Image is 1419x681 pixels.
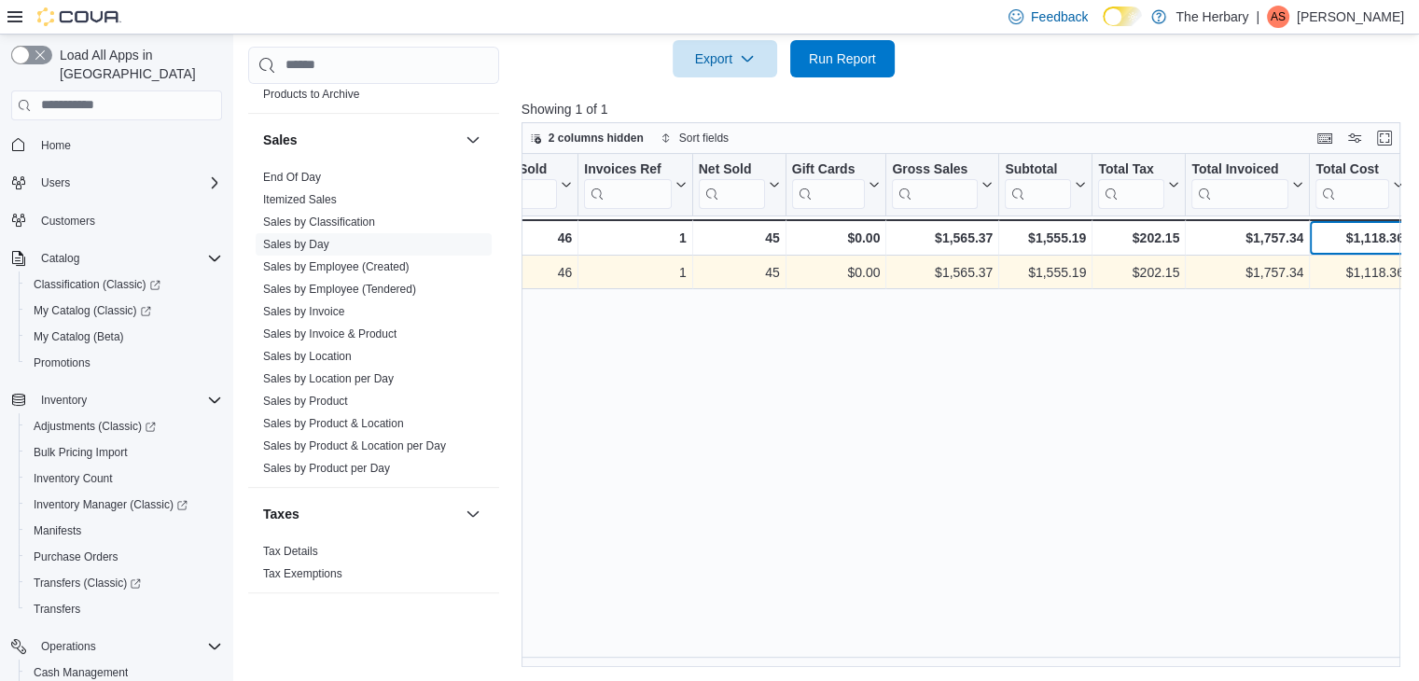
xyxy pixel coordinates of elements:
div: Alex Saez [1267,6,1289,28]
input: Dark Mode [1103,7,1142,26]
div: Subtotal [1005,160,1071,208]
a: Purchase Orders [26,546,126,568]
div: $202.15 [1098,227,1179,249]
span: Catalog [41,251,79,266]
div: Products [248,61,499,113]
span: Sales by Product & Location [263,416,404,431]
div: $0.00 [791,227,880,249]
a: Manifests [26,520,89,542]
span: Dark Mode [1103,26,1104,27]
button: Transfers [19,596,230,622]
span: Home [34,133,222,157]
a: Sales by Product & Location per Day [263,439,446,452]
p: | [1256,6,1259,28]
button: Customers [4,207,230,234]
p: Showing 1 of 1 [522,100,1410,118]
span: Feedback [1031,7,1088,26]
span: Sales by Location [263,349,352,364]
span: Sales by Product [263,394,348,409]
span: Adjustments (Classic) [26,415,222,438]
button: Enter fullscreen [1373,127,1396,149]
button: Home [4,132,230,159]
span: Transfers (Classic) [34,576,141,591]
div: $202.15 [1098,261,1179,284]
a: Transfers [26,598,88,620]
span: Export [684,40,766,77]
span: Sales by Classification [263,215,375,229]
div: 45 [698,227,779,249]
div: Taxes [248,540,499,592]
span: Load All Apps in [GEOGRAPHIC_DATA] [52,46,222,83]
span: My Catalog (Classic) [26,299,222,322]
button: Catalog [4,245,230,271]
button: Users [34,172,77,194]
span: Users [34,172,222,194]
div: Invoices Sold [463,160,557,208]
a: Customers [34,210,103,232]
span: My Catalog (Beta) [34,329,124,344]
span: Classification (Classic) [26,273,222,296]
a: Inventory Manager (Classic) [26,493,195,516]
button: Catalog [34,247,87,270]
span: Products to Archive [263,87,359,102]
a: Sales by Location [263,350,352,363]
span: Sales by Location per Day [263,371,394,386]
span: 2 columns hidden [549,131,644,146]
a: Home [34,134,78,157]
h3: Sales [263,131,298,149]
button: Sort fields [653,127,736,149]
div: Gift Card Sales [791,160,865,208]
button: Keyboard shortcuts [1314,127,1336,149]
div: Total Tax [1098,160,1164,178]
a: Classification (Classic) [19,271,230,298]
a: Sales by Invoice & Product [263,327,396,340]
p: The Herbary [1176,6,1248,28]
div: 1 [584,227,686,249]
div: 46 [463,227,572,249]
span: My Catalog (Classic) [34,303,151,318]
button: Promotions [19,350,230,376]
div: 45 [699,261,780,284]
span: Sort fields [679,131,729,146]
button: Gift Cards [791,160,880,208]
button: Inventory [4,387,230,413]
div: Total Cost [1315,160,1388,178]
span: Users [41,175,70,190]
a: Itemized Sales [263,193,337,206]
button: Invoices Ref [584,160,686,208]
span: Inventory Count [26,467,222,490]
div: Gross Sales [892,160,978,208]
span: Cash Management [34,665,128,680]
a: Transfers (Classic) [26,572,148,594]
a: Sales by Employee (Created) [263,260,410,273]
button: Taxes [462,503,484,525]
span: Run Report [809,49,876,68]
span: Promotions [26,352,222,374]
a: Sales by Day [263,238,329,251]
span: Bulk Pricing Import [26,441,222,464]
span: Customers [34,209,222,232]
a: Transfers (Classic) [19,570,230,596]
span: Catalog [34,247,222,270]
span: My Catalog (Beta) [26,326,222,348]
button: Manifests [19,518,230,544]
button: Sales [462,129,484,151]
a: Sales by Employee (Tendered) [263,283,416,296]
button: 2 columns hidden [522,127,651,149]
a: Adjustments (Classic) [26,415,163,438]
a: Tax Details [263,545,318,558]
button: Run Report [790,40,895,77]
a: Classification (Classic) [26,273,168,296]
span: Sales by Day [263,237,329,252]
span: Transfers [34,602,80,617]
span: Inventory Manager (Classic) [26,493,222,516]
span: Bulk Pricing Import [34,445,128,460]
div: $1,757.34 [1191,261,1303,284]
a: My Catalog (Beta) [26,326,132,348]
a: Sales by Invoice [263,305,344,318]
button: Total Cost [1315,160,1403,208]
button: Total Tax [1098,160,1179,208]
button: Operations [4,633,230,660]
img: Cova [37,7,121,26]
